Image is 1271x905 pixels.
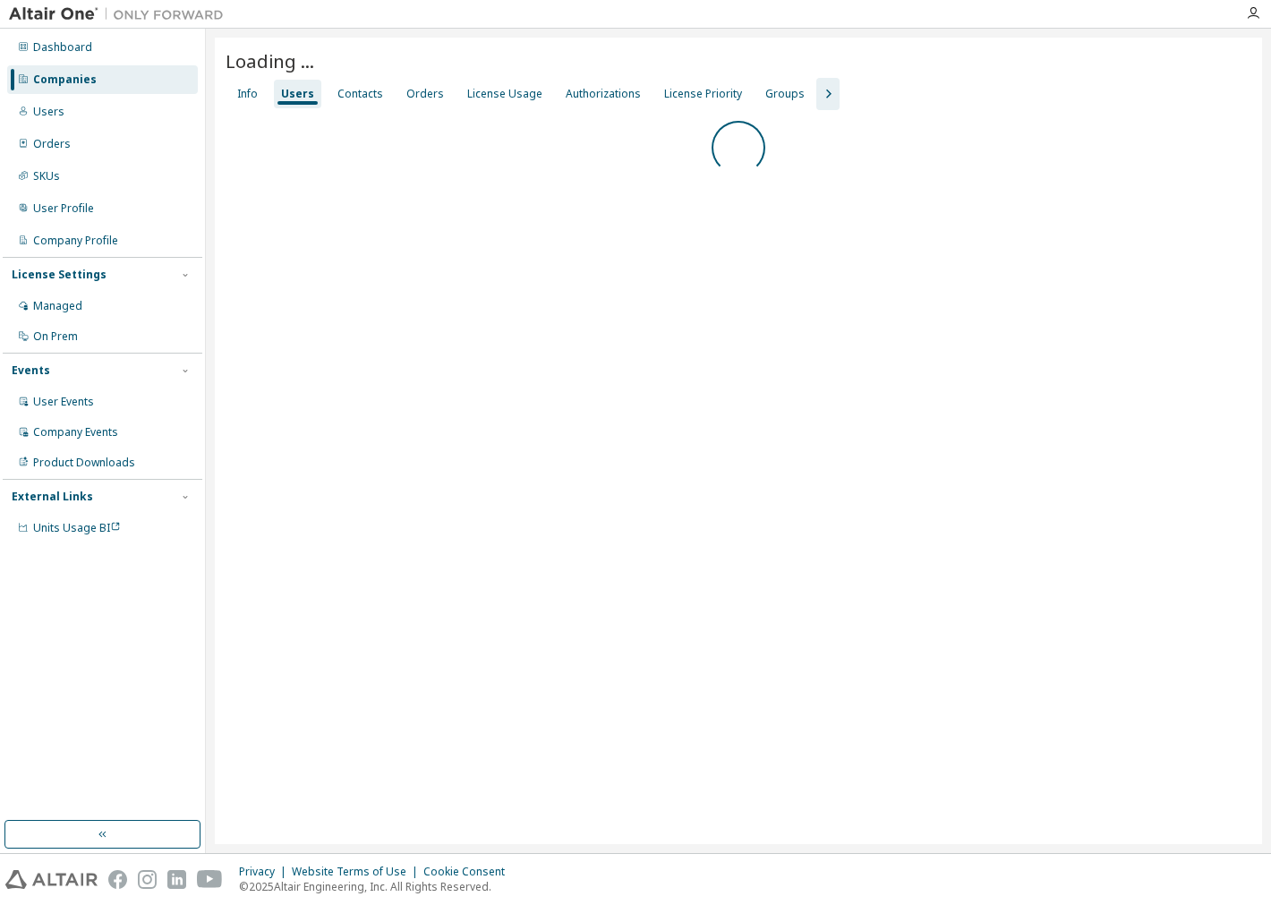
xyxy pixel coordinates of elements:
div: Company Events [33,425,118,440]
div: User Events [33,395,94,409]
div: Users [281,87,314,101]
div: On Prem [33,329,78,344]
div: Managed [33,299,82,313]
div: Companies [33,73,97,87]
div: User Profile [33,201,94,216]
div: License Priority [664,87,742,101]
div: Website Terms of Use [292,865,423,879]
div: Company Profile [33,234,118,248]
img: facebook.svg [108,870,127,889]
div: Product Downloads [33,456,135,470]
div: Orders [406,87,444,101]
img: instagram.svg [138,870,157,889]
img: youtube.svg [197,870,223,889]
div: Dashboard [33,40,92,55]
div: Contacts [337,87,383,101]
div: Events [12,363,50,378]
div: Info [237,87,258,101]
img: Altair One [9,5,233,23]
div: Privacy [239,865,292,879]
div: Users [33,105,64,119]
img: linkedin.svg [167,870,186,889]
div: Cookie Consent [423,865,516,879]
div: Authorizations [566,87,641,101]
div: License Usage [467,87,542,101]
img: altair_logo.svg [5,870,98,889]
div: SKUs [33,169,60,184]
div: Groups [765,87,805,101]
p: © 2025 Altair Engineering, Inc. All Rights Reserved. [239,879,516,894]
span: Loading ... [226,48,314,73]
div: External Links [12,490,93,504]
span: Units Usage BI [33,520,121,535]
div: Orders [33,137,71,151]
div: License Settings [12,268,107,282]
